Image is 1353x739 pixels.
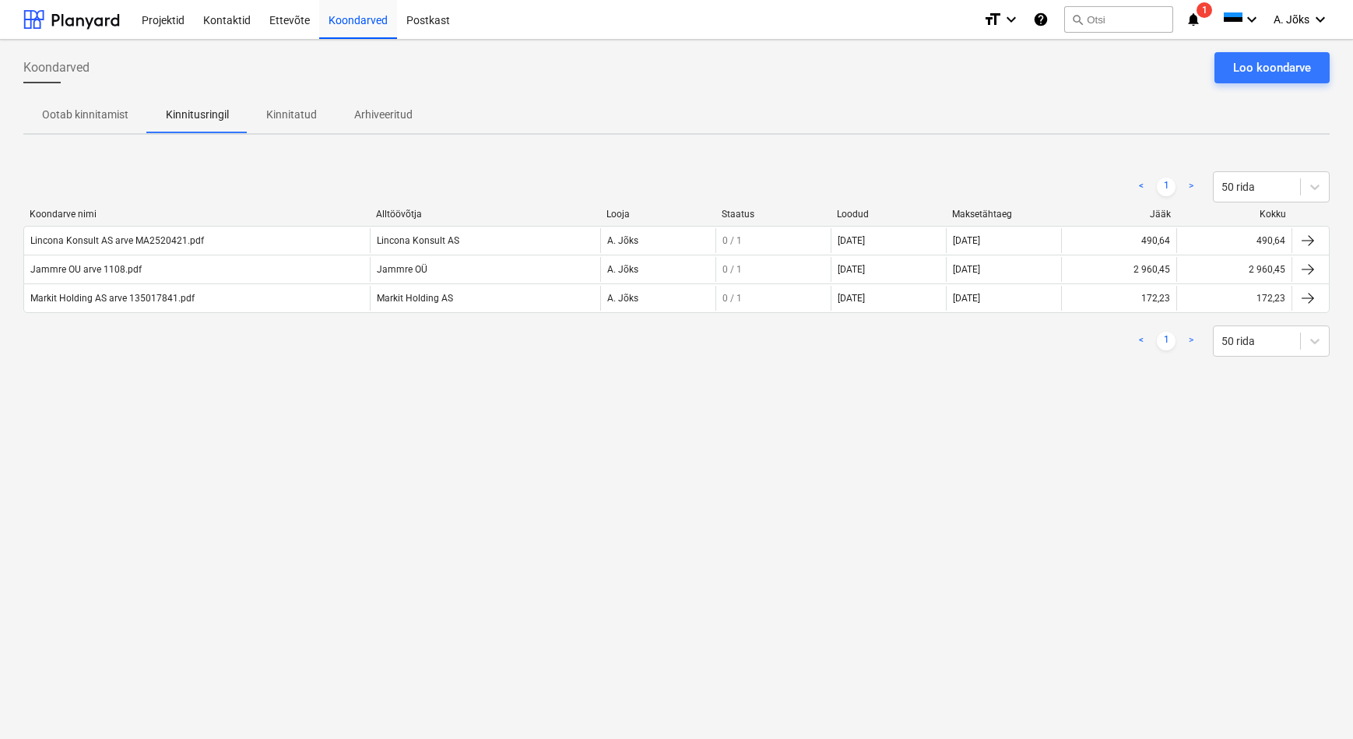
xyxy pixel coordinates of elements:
[266,107,317,123] p: Kinnitatud
[946,228,1061,253] div: [DATE]
[1182,332,1200,350] a: Next page
[1249,264,1285,275] div: 2 960,45
[600,228,715,253] div: A. Jõks
[1256,293,1285,304] div: 172,23
[1141,235,1170,246] div: 490,64
[1071,13,1084,26] span: search
[837,209,940,220] div: Loodud
[722,209,824,220] div: Staatus
[30,235,204,246] div: Lincona Konsult AS arve MA2520421.pdf
[1002,10,1021,29] i: keyboard_arrow_down
[1141,293,1170,304] div: 172,23
[952,209,1055,220] div: Maksetähtaeg
[1214,52,1330,83] button: Loo koondarve
[946,257,1061,282] div: [DATE]
[600,286,715,311] div: A. Jõks
[838,293,865,304] div: [DATE]
[838,264,865,275] div: [DATE]
[370,286,600,311] div: Markit Holding AS
[1064,6,1173,33] button: Otsi
[23,58,90,77] span: Koondarved
[1068,209,1171,220] div: Jääk
[1157,178,1176,196] a: Page 1 is your current page
[722,293,742,304] span: 0 / 1
[983,10,1002,29] i: format_size
[1183,209,1286,220] div: Kokku
[1033,10,1049,29] i: Abikeskus
[42,107,128,123] p: Ootab kinnitamist
[1133,264,1170,275] div: 2 960,45
[370,228,600,253] div: Lincona Konsult AS
[722,264,742,275] span: 0 / 1
[722,235,742,246] span: 0 / 1
[1311,10,1330,29] i: keyboard_arrow_down
[1197,2,1212,18] span: 1
[838,235,865,246] div: [DATE]
[354,107,413,123] p: Arhiveeritud
[1242,10,1261,29] i: keyboard_arrow_down
[1274,13,1309,26] span: A. Jõks
[1256,235,1285,246] div: 490,64
[166,107,229,123] p: Kinnitusringil
[606,209,709,220] div: Looja
[1182,178,1200,196] a: Next page
[1157,332,1176,350] a: Page 1 is your current page
[600,257,715,282] div: A. Jõks
[370,257,600,282] div: Jammre OÜ
[1186,10,1201,29] i: notifications
[1233,58,1311,78] div: Loo koondarve
[1132,332,1151,350] a: Previous page
[376,209,594,220] div: Alltöövõtja
[30,264,142,275] div: Jammre OU arve 1108.pdf
[946,286,1061,311] div: [DATE]
[1132,178,1151,196] a: Previous page
[30,293,195,304] div: Markit Holding AS arve 135017841.pdf
[1275,664,1353,739] iframe: Chat Widget
[30,209,364,220] div: Koondarve nimi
